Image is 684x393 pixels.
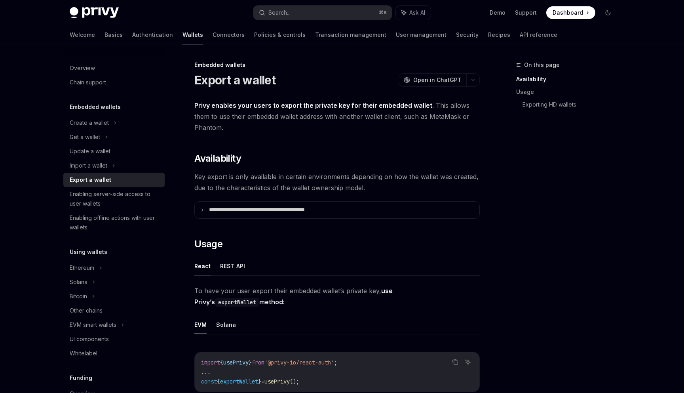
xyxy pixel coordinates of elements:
span: Open in ChatGPT [413,76,462,84]
button: Open in ChatGPT [399,73,466,87]
div: Enabling server-side access to user wallets [70,189,160,208]
button: Search...⌘K [253,6,392,20]
a: Dashboard [546,6,595,19]
h1: Export a wallet [194,73,275,87]
a: Other chains [63,303,165,318]
a: Demo [490,9,505,17]
div: Create a wallet [70,118,109,128]
div: Solana [70,277,87,287]
div: Search... [268,8,291,17]
div: Enabling offline actions with user wallets [70,213,160,232]
strong: use Privy’s method: [194,287,393,306]
span: } [258,378,261,385]
h5: Using wallets [70,247,107,257]
span: Usage [194,238,222,250]
strong: Privy enables your users to export the private key for their embedded wallet [194,101,432,109]
a: Connectors [213,25,245,44]
a: Policies & controls [254,25,306,44]
div: Whitelabel [70,349,97,358]
span: ⌘ K [379,10,387,16]
span: '@privy-io/react-auth' [264,359,334,366]
span: Key export is only available in certain environments depending on how the wallet was created, due... [194,171,480,193]
span: ; [334,359,337,366]
button: Ask AI [463,357,473,367]
div: Overview [70,63,95,73]
div: Chain support [70,78,106,87]
span: (); [290,378,299,385]
a: Transaction management [315,25,386,44]
a: Recipes [488,25,510,44]
a: Support [515,9,537,17]
a: User management [396,25,446,44]
code: exportWallet [215,298,259,307]
a: Chain support [63,75,165,90]
div: Embedded wallets [194,61,480,69]
div: Get a wallet [70,132,100,142]
a: API reference [520,25,557,44]
div: Bitcoin [70,292,87,301]
div: Update a wallet [70,147,110,156]
span: exportWallet [220,378,258,385]
a: UI components [63,332,165,346]
span: Dashboard [553,9,583,17]
button: Ask AI [396,6,431,20]
button: Solana [216,315,236,334]
div: Import a wallet [70,161,107,170]
a: Enabling offline actions with user wallets [63,211,165,235]
a: Overview [63,61,165,75]
a: Update a wallet [63,144,165,158]
span: On this page [524,60,560,70]
a: Welcome [70,25,95,44]
button: REST API [220,257,245,275]
span: usePrivy [223,359,249,366]
span: const [201,378,217,385]
span: = [261,378,264,385]
h5: Embedded wallets [70,102,121,112]
button: EVM [194,315,207,334]
div: Other chains [70,306,103,315]
span: Ask AI [409,9,425,17]
span: To have your user export their embedded wallet’s private key, [194,285,480,307]
button: Toggle dark mode [602,6,614,19]
a: Authentication [132,25,173,44]
span: import [201,359,220,366]
img: dark logo [70,7,119,18]
div: Export a wallet [70,175,111,185]
a: Export a wallet [63,173,165,187]
button: React [194,257,211,275]
button: Copy the contents from the code block [450,357,460,367]
span: { [220,359,223,366]
a: Exporting HD wallets [522,98,621,111]
a: Enabling server-side access to user wallets [63,187,165,211]
a: Security [456,25,479,44]
h5: Funding [70,373,92,383]
span: from [252,359,264,366]
div: UI components [70,334,109,344]
a: Basics [104,25,123,44]
a: Availability [516,73,621,86]
span: Availability [194,152,241,165]
a: Wallets [182,25,203,44]
div: Ethereum [70,263,94,273]
a: Whitelabel [63,346,165,361]
span: . This allows them to use their embedded wallet address with another wallet client, such as MetaM... [194,100,480,133]
span: ... [201,368,211,376]
div: EVM smart wallets [70,320,116,330]
span: { [217,378,220,385]
span: } [249,359,252,366]
span: usePrivy [264,378,290,385]
a: Usage [516,86,621,98]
